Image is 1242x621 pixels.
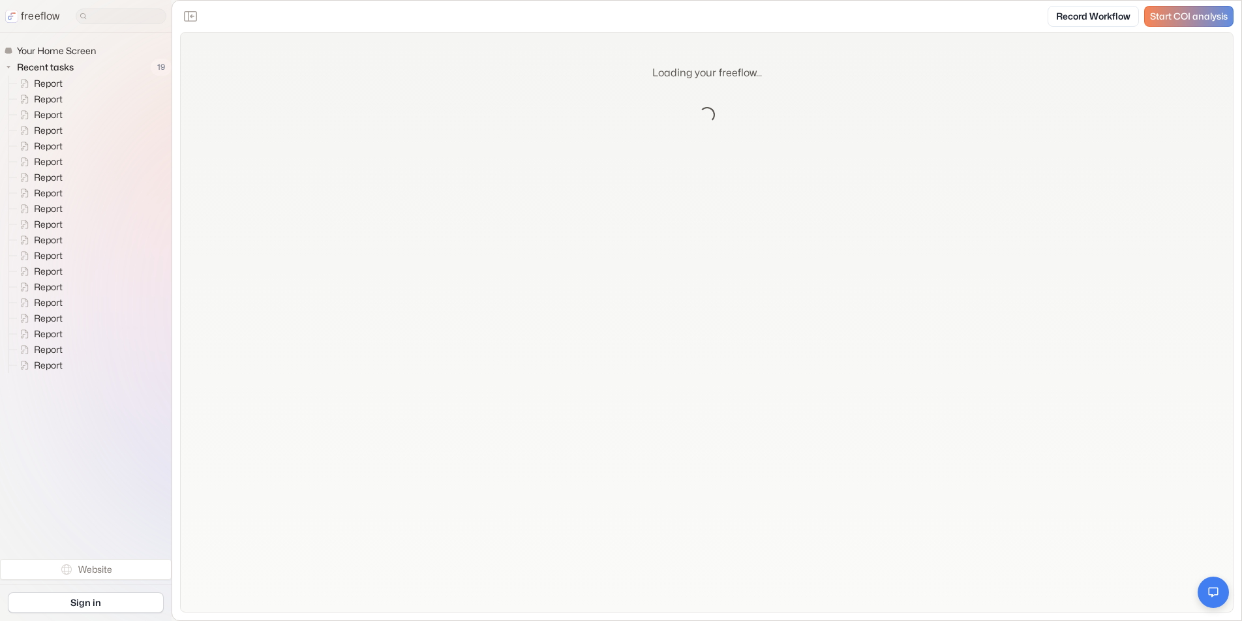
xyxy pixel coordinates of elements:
span: Report [31,77,67,90]
span: Report [31,155,67,168]
a: Report [9,138,68,154]
span: Report [31,327,67,341]
a: Report [9,91,68,107]
a: Report [9,295,68,310]
span: 19 [151,59,172,76]
span: Report [31,140,67,153]
a: Your Home Screen [4,43,101,59]
a: Report [9,185,68,201]
span: Report [31,171,67,184]
p: Loading your freeflow... [652,65,762,81]
span: Report [31,280,67,294]
a: Report [9,326,68,342]
a: Report [9,123,68,138]
span: Report [31,343,67,356]
button: Close the sidebar [180,6,201,27]
a: Sign in [8,592,164,613]
button: Open chat [1198,577,1229,608]
span: Report [31,265,67,278]
a: Report [9,232,68,248]
span: Report [31,202,67,215]
a: Report [9,279,68,295]
span: Start COI analysis [1150,11,1228,22]
span: Report [31,218,67,231]
a: Report [9,154,68,170]
span: Your Home Screen [14,44,100,57]
span: Report [31,296,67,309]
a: Report [9,264,68,279]
a: Report [9,201,68,217]
span: Report [31,124,67,137]
a: Record Workflow [1048,6,1139,27]
a: Report [9,248,68,264]
span: Report [31,234,67,247]
span: Report [31,108,67,121]
span: Recent tasks [14,61,78,74]
span: Report [31,359,67,372]
a: Report [9,310,68,326]
p: freeflow [21,8,60,24]
a: Report [9,357,68,373]
a: Report [9,107,68,123]
a: Report [9,76,68,91]
span: Report [31,187,67,200]
a: Report [9,342,68,357]
span: Report [31,312,67,325]
a: freeflow [5,8,60,24]
span: Report [31,93,67,106]
button: Recent tasks [4,59,79,75]
a: Start COI analysis [1144,6,1234,27]
a: Report [9,217,68,232]
a: Report [9,170,68,185]
span: Report [31,249,67,262]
